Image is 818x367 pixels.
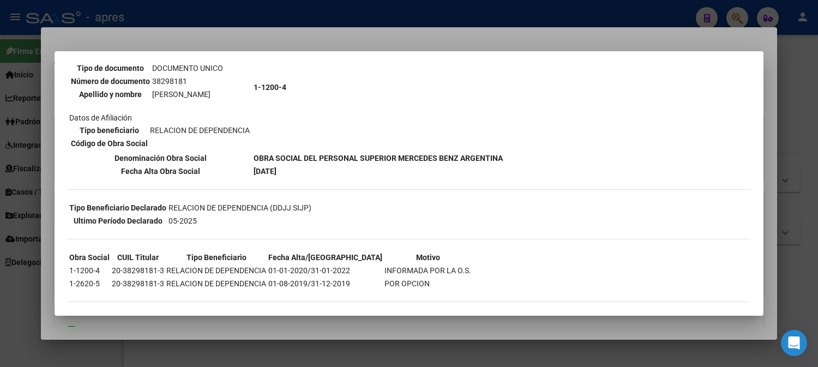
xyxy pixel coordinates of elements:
th: CUIL Titular [111,251,165,263]
th: Fecha Alta Obra Social [69,165,252,177]
td: RELACION DE DEPENDENCIA [166,278,267,290]
td: POR OPCION [384,278,472,290]
td: 1-2620-5 [69,278,110,290]
th: Tipo Beneficiario [166,251,267,263]
th: Tipo de documento [70,62,151,74]
th: Obra Social [69,251,110,263]
td: RELACION DE DEPENDENCIA [149,124,250,136]
th: Número de documento [70,75,151,87]
th: Tipo Beneficiario Declarado [69,202,167,214]
td: INFORMADA POR LA O.S. [384,264,472,276]
td: 05-2025 [168,215,312,227]
td: 01-01-2020/31-01-2022 [268,264,383,276]
td: 1-1200-4 [69,264,110,276]
th: Tipo beneficiario [70,124,148,136]
th: Ultimo Período Declarado [69,215,167,227]
td: 20-38298181-3 [111,264,165,276]
td: 01-08-2019/31-12-2019 [268,278,383,290]
b: OBRA SOCIAL DEL PERSONAL SUPERIOR MERCEDES BENZ ARGENTINA [254,154,503,163]
td: RELACION DE DEPENDENCIA [166,264,267,276]
b: 1-1200-4 [254,83,286,92]
td: [PERSON_NAME] [152,88,224,100]
td: Datos personales Datos de Afiliación [69,23,252,151]
th: Denominación Obra Social [69,152,252,164]
div: Open Intercom Messenger [781,330,807,356]
td: 38298181 [152,75,224,87]
td: 20-38298181-3 [111,278,165,290]
b: [DATE] [254,167,276,176]
th: Motivo [384,251,472,263]
td: DOCUMENTO UNICO [152,62,224,74]
th: Código de Obra Social [70,137,148,149]
th: Fecha Alta/[GEOGRAPHIC_DATA] [268,251,383,263]
td: RELACION DE DEPENDENCIA (DDJJ SIJP) [168,202,312,214]
th: Apellido y nombre [70,88,151,100]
